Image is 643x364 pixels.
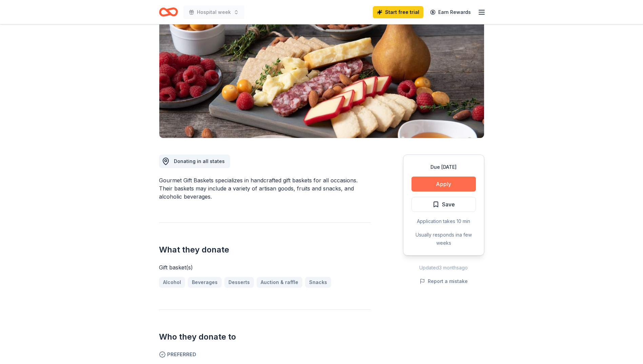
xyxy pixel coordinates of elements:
div: Updated 3 months ago [403,264,484,272]
a: Snacks [305,277,331,288]
a: Alcohol [159,277,185,288]
div: Usually responds in a few weeks [411,231,476,247]
a: Earn Rewards [426,6,475,18]
a: Beverages [188,277,222,288]
div: Gourmet Gift Baskets specializes in handcrafted gift baskets for all occasions. Their baskets may... [159,176,370,201]
h2: What they donate [159,244,370,255]
a: Start free trial [373,6,423,18]
button: Save [411,197,476,212]
h2: Who they donate to [159,331,370,342]
a: Auction & raffle [257,277,302,288]
div: Application takes 10 min [411,217,476,225]
span: Save [442,200,455,209]
a: Home [159,4,178,20]
button: Report a mistake [420,277,468,285]
span: Preferred [159,350,370,359]
button: Apply [411,177,476,191]
span: Donating in all states [174,158,225,164]
div: Gift basket(s) [159,263,370,271]
a: Desserts [224,277,254,288]
button: Hospital week [183,5,244,19]
img: Image for Gourmet Gift Baskets [159,8,484,138]
div: Due [DATE] [411,163,476,171]
span: Hospital week [197,8,231,16]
